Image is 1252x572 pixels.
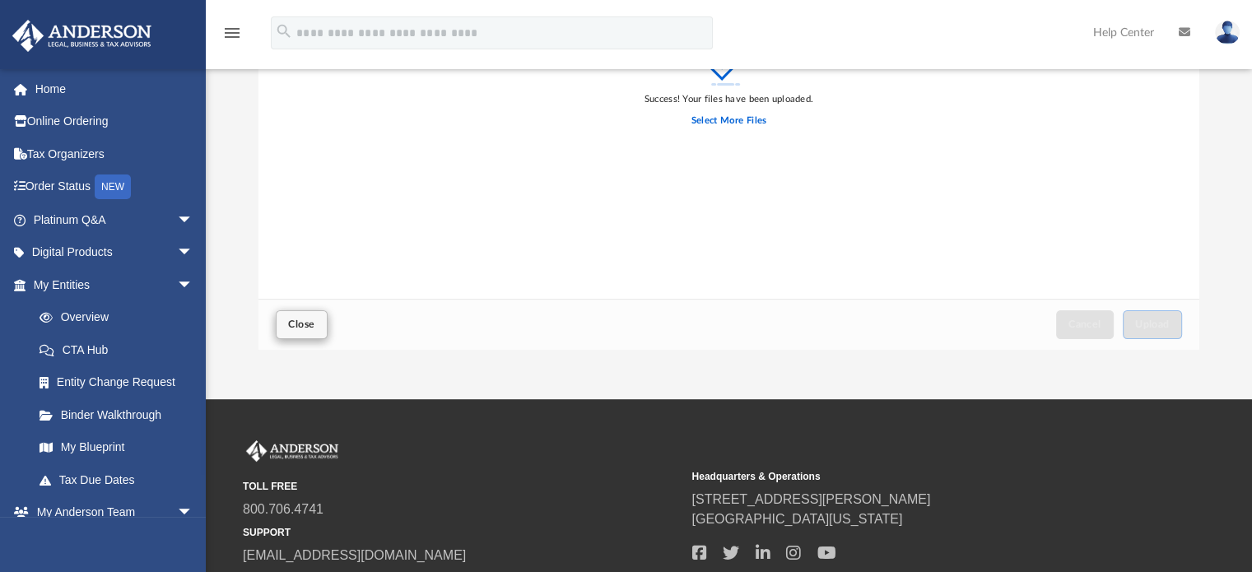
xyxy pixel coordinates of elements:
a: Online Ordering [12,105,218,138]
small: TOLL FREE [243,479,680,494]
a: Digital Productsarrow_drop_down [12,236,218,269]
a: menu [222,31,242,43]
div: NEW [95,174,131,199]
img: User Pic [1215,21,1240,44]
span: arrow_drop_down [177,203,210,237]
a: Order StatusNEW [12,170,218,204]
small: SUPPORT [243,525,680,540]
button: Upload [1123,310,1182,339]
a: Platinum Q&Aarrow_drop_down [12,203,218,236]
img: Anderson Advisors Platinum Portal [243,440,342,462]
a: [EMAIL_ADDRESS][DOMAIN_NAME] [243,548,466,562]
span: Cancel [1068,319,1101,329]
a: My Entitiesarrow_drop_down [12,268,218,301]
a: [GEOGRAPHIC_DATA][US_STATE] [691,512,902,526]
label: Select More Files [691,114,766,128]
span: Close [288,319,314,329]
small: Headquarters & Operations [691,469,1129,484]
a: 800.706.4741 [243,502,323,516]
a: Entity Change Request [23,366,218,399]
button: Cancel [1056,310,1114,339]
a: Binder Walkthrough [23,398,218,431]
a: My Blueprint [23,431,210,464]
img: Anderson Advisors Platinum Portal [7,20,156,52]
a: Overview [23,301,218,334]
a: Home [12,72,218,105]
a: My Anderson Teamarrow_drop_down [12,496,210,529]
a: Tax Organizers [12,137,218,170]
a: [STREET_ADDRESS][PERSON_NAME] [691,492,930,506]
button: Close [276,310,327,339]
a: CTA Hub [23,333,218,366]
span: Upload [1135,319,1170,329]
a: Tax Due Dates [23,463,218,496]
i: search [275,22,293,40]
span: arrow_drop_down [177,236,210,270]
i: menu [222,23,242,43]
div: Success! Your files have been uploaded. [645,92,813,107]
span: arrow_drop_down [177,496,210,530]
span: arrow_drop_down [177,268,210,302]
